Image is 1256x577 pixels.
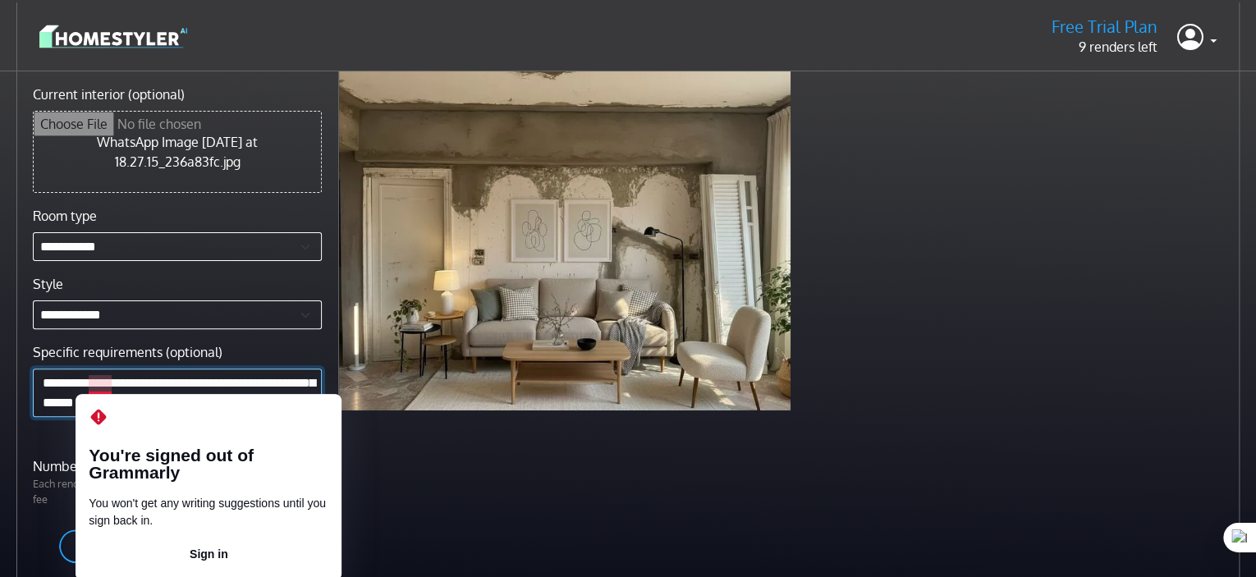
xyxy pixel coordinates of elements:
button: GENERATE [57,528,297,565]
label: Room type [33,206,97,226]
label: Current interior (optional) [33,85,185,104]
label: Style [33,274,63,294]
label: Number of renders [23,456,177,476]
p: Each render has a 1 credit fee [23,476,177,507]
label: Specific requirements (optional) [33,342,222,362]
img: logo-3de290ba35641baa71223ecac5eacb59cb85b4c7fdf211dc9aaecaaee71ea2f8.svg [39,22,187,51]
p: 9 renders left [1052,37,1157,57]
textarea: To enrich screen reader interactions, please activate Accessibility in Grammarly extension settings [33,369,322,417]
h5: Free Trial Plan [1052,16,1157,37]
